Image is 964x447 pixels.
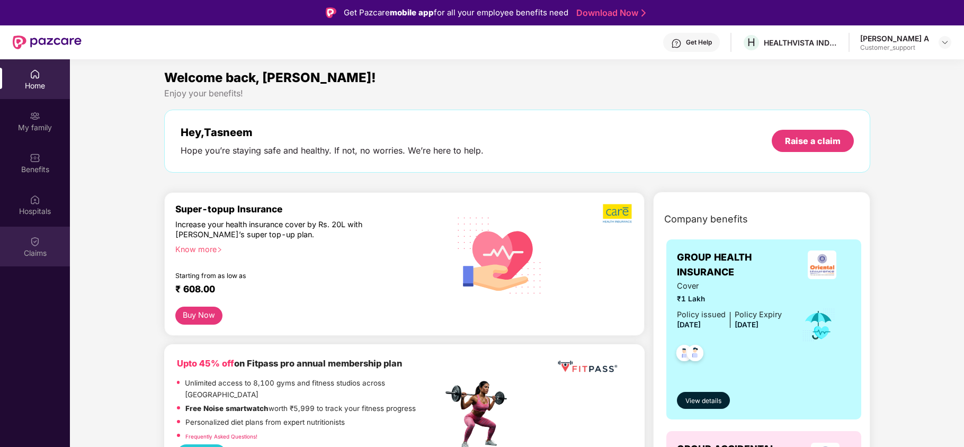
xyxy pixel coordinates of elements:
p: Personalized diet plans from expert nutritionists [185,417,345,428]
button: View details [677,392,730,409]
p: Unlimited access to 8,100 gyms and fitness studios across [GEOGRAPHIC_DATA] [185,378,442,400]
div: Customer_support [860,43,929,52]
div: HEALTHVISTA INDIA LIMITED [764,38,838,48]
img: svg+xml;base64,PHN2ZyB4bWxucz0iaHR0cDovL3d3dy53My5vcmcvMjAwMC9zdmciIHdpZHRoPSI0OC45NDMiIGhlaWdodD... [682,342,708,368]
span: Cover [677,280,782,292]
div: Know more [175,244,436,252]
img: svg+xml;base64,PHN2ZyBpZD0iSG9zcGl0YWxzIiB4bWxucz0iaHR0cDovL3d3dy53My5vcmcvMjAwMC9zdmciIHdpZHRoPS... [30,194,40,205]
b: Upto 45% off [177,358,234,369]
div: Enjoy your benefits! [164,88,870,99]
img: b5dec4f62d2307b9de63beb79f102df3.png [603,203,633,223]
a: Frequently Asked Questions! [185,433,257,440]
div: Get Pazcare for all your employee benefits need [344,6,568,19]
span: H [747,36,755,49]
a: Download Now [576,7,642,19]
img: svg+xml;base64,PHN2ZyBpZD0iSG9tZSIgeG1sbnM9Imh0dHA6Ly93d3cudzMub3JnLzIwMDAvc3ZnIiB3aWR0aD0iMjAiIG... [30,69,40,79]
img: fppp.png [556,357,619,377]
div: Hey, Tasneem [181,126,484,139]
img: svg+xml;base64,PHN2ZyB4bWxucz0iaHR0cDovL3d3dy53My5vcmcvMjAwMC9zdmciIHhtbG5zOnhsaW5rPSJodHRwOi8vd3... [449,203,550,306]
div: Starting from as low as [175,272,398,279]
span: View details [685,396,721,406]
p: worth ₹5,999 to track your fitness progress [185,403,416,414]
span: ₹1 Lakh [677,293,782,305]
img: svg+xml;base64,PHN2ZyB4bWxucz0iaHR0cDovL3d3dy53My5vcmcvMjAwMC9zdmciIHdpZHRoPSI0OC45NDMiIGhlaWdodD... [672,342,698,368]
img: svg+xml;base64,PHN2ZyBpZD0iRHJvcGRvd24tMzJ4MzIiIHhtbG5zPSJodHRwOi8vd3d3LnczLm9yZy8yMDAwL3N2ZyIgd2... [941,38,949,47]
b: on Fitpass pro annual membership plan [177,358,402,369]
span: [DATE] [735,320,758,329]
img: svg+xml;base64,PHN2ZyBpZD0iQmVuZWZpdHMiIHhtbG5zPSJodHRwOi8vd3d3LnczLm9yZy8yMDAwL3N2ZyIgd2lkdGg9Ij... [30,153,40,163]
span: [DATE] [677,320,701,329]
span: GROUP HEALTH INSURANCE [677,250,795,280]
div: Increase your health insurance cover by Rs. 20L with [PERSON_NAME]’s super top-up plan. [175,219,397,239]
div: [PERSON_NAME] A [860,33,929,43]
img: insurerLogo [808,251,836,279]
span: right [217,247,222,253]
div: Super-topup Insurance [175,203,443,214]
div: Hope you’re staying safe and healthy. If not, no worries. We’re here to help. [181,145,484,156]
div: Get Help [686,38,712,47]
strong: mobile app [390,7,434,17]
button: Buy Now [175,307,223,325]
img: New Pazcare Logo [13,35,82,49]
img: Stroke [641,7,646,19]
div: ₹ 608.00 [175,283,432,296]
img: Logo [326,7,336,18]
img: svg+xml;base64,PHN2ZyB3aWR0aD0iMjAiIGhlaWdodD0iMjAiIHZpZXdCb3g9IjAgMCAyMCAyMCIgZmlsbD0ibm9uZSIgeG... [30,111,40,121]
div: Raise a claim [785,135,841,147]
div: Policy issued [677,309,726,321]
div: Policy Expiry [735,309,782,321]
img: svg+xml;base64,PHN2ZyBpZD0iSGVscC0zMngzMiIgeG1sbnM9Imh0dHA6Ly93d3cudzMub3JnLzIwMDAvc3ZnIiB3aWR0aD... [671,38,682,49]
strong: Free Noise smartwatch [185,404,269,413]
img: icon [801,308,836,343]
img: svg+xml;base64,PHN2ZyBpZD0iQ2xhaW0iIHhtbG5zPSJodHRwOi8vd3d3LnczLm9yZy8yMDAwL3N2ZyIgd2lkdGg9IjIwIi... [30,236,40,247]
span: Welcome back, [PERSON_NAME]! [164,70,376,85]
span: Company benefits [664,212,748,227]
